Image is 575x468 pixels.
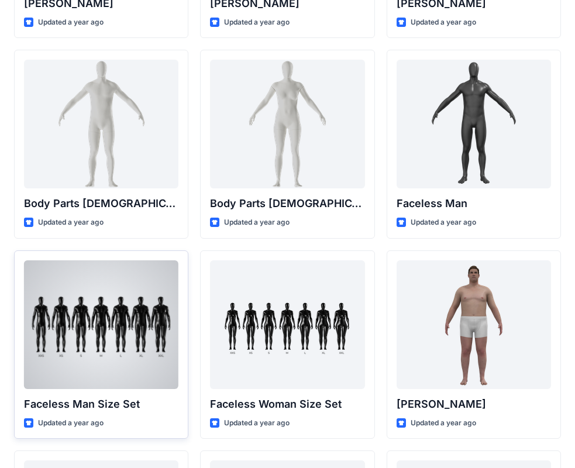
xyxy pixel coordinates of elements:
[224,216,290,229] p: Updated a year ago
[210,260,364,389] a: Faceless Woman Size Set
[397,60,551,188] a: Faceless Man
[224,16,290,29] p: Updated a year ago
[411,16,476,29] p: Updated a year ago
[411,216,476,229] p: Updated a year ago
[38,417,104,429] p: Updated a year ago
[24,60,178,188] a: Body Parts Male
[24,195,178,212] p: Body Parts [DEMOGRAPHIC_DATA]
[210,396,364,412] p: Faceless Woman Size Set
[24,396,178,412] p: Faceless Man Size Set
[210,60,364,188] a: Body Parts Female
[411,417,476,429] p: Updated a year ago
[397,260,551,389] a: Joseph
[210,195,364,212] p: Body Parts [DEMOGRAPHIC_DATA]
[224,417,290,429] p: Updated a year ago
[24,260,178,389] a: Faceless Man Size Set
[38,16,104,29] p: Updated a year ago
[397,396,551,412] p: [PERSON_NAME]
[397,195,551,212] p: Faceless Man
[38,216,104,229] p: Updated a year ago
